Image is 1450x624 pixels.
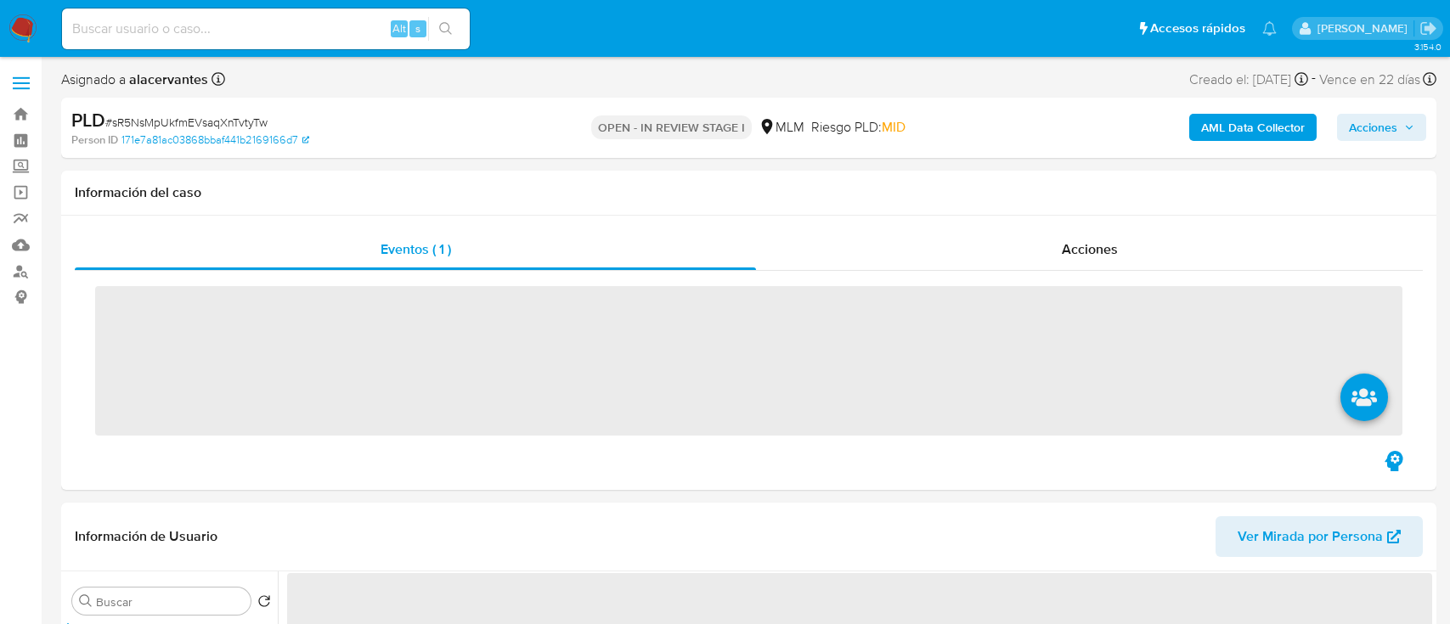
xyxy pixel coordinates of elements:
button: AML Data Collector [1189,114,1317,141]
p: alan.cervantesmartinez@mercadolibre.com.mx [1317,20,1413,37]
input: Buscar usuario o caso... [62,18,470,40]
h1: Información de Usuario [75,528,217,545]
b: PLD [71,106,105,133]
button: Acciones [1337,114,1426,141]
p: OPEN - IN REVIEW STAGE I [591,115,752,139]
b: AML Data Collector [1201,114,1305,141]
button: Buscar [79,594,93,608]
span: # sR5NsMpUkfmEVsaqXnTvtyTw [105,114,268,131]
a: Salir [1419,20,1437,37]
span: Ver Mirada por Persona [1238,516,1383,557]
span: Asignado a [61,70,208,89]
button: Ver Mirada por Persona [1216,516,1423,557]
span: Vence en 22 días [1319,70,1420,89]
div: Creado el: [DATE] [1189,68,1308,91]
div: MLM [759,118,804,137]
b: alacervantes [126,70,208,89]
span: ‌ [95,286,1402,436]
b: Person ID [71,132,118,148]
span: Accesos rápidos [1150,20,1245,37]
input: Buscar [96,594,244,610]
button: search-icon [428,17,463,41]
a: Notificaciones [1262,21,1277,36]
a: 171e7a81ac03868bbaf441b2169166d7 [121,132,309,148]
span: Acciones [1062,239,1118,259]
span: - [1312,68,1316,91]
span: Acciones [1349,114,1397,141]
span: s [415,20,420,37]
span: Riesgo PLD: [811,118,906,137]
h1: Información del caso [75,184,1423,201]
span: MID [882,117,906,137]
button: Volver al orden por defecto [257,594,271,613]
span: Alt [392,20,406,37]
span: Eventos ( 1 ) [381,239,451,259]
